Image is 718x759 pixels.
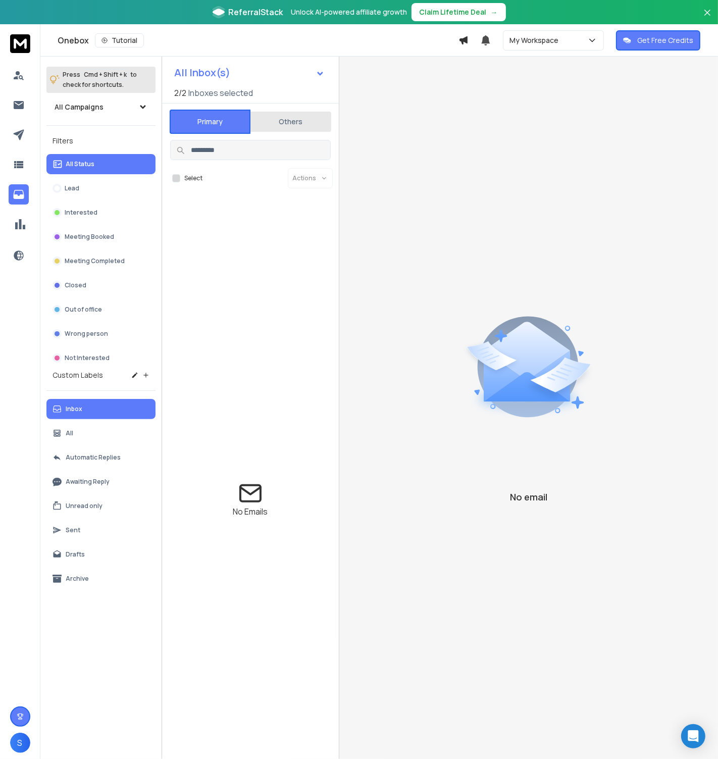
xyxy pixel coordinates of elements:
button: All [46,423,156,443]
p: Drafts [66,550,85,559]
p: Meeting Booked [65,233,114,241]
h3: Filters [46,134,156,148]
label: Select [184,174,202,182]
button: S [10,733,30,753]
p: Unread only [66,502,102,510]
p: Not Interested [65,354,110,362]
span: Cmd + Shift + k [82,69,128,80]
p: Meeting Completed [65,257,125,265]
button: Get Free Credits [616,30,700,50]
button: Sent [46,520,156,540]
button: Closed [46,275,156,295]
button: Unread only [46,496,156,516]
p: Get Free Credits [637,35,693,45]
p: Wrong person [65,330,108,338]
span: 2 / 2 [174,87,186,99]
p: Lead [65,184,79,192]
button: Lead [46,178,156,198]
button: Claim Lifetime Deal→ [412,3,506,21]
p: Interested [65,209,97,217]
p: Archive [66,575,89,583]
button: All Inbox(s) [166,63,333,83]
p: Awaiting Reply [66,478,110,486]
button: Not Interested [46,348,156,368]
p: Closed [65,281,86,289]
div: Onebox [58,33,458,47]
div: Open Intercom Messenger [681,724,705,748]
button: All Campaigns [46,97,156,117]
button: Out of office [46,299,156,320]
p: No email [510,490,547,504]
h3: Custom Labels [53,370,103,380]
p: Automatic Replies [66,453,121,462]
button: Awaiting Reply [46,472,156,492]
button: Drafts [46,544,156,565]
button: Others [250,111,331,133]
button: Primary [170,110,250,134]
p: My Workspace [509,35,562,45]
p: All Status [66,160,94,168]
button: Archive [46,569,156,589]
button: Wrong person [46,324,156,344]
button: Close banner [701,6,714,30]
button: Tutorial [95,33,144,47]
button: Meeting Completed [46,251,156,271]
button: Meeting Booked [46,227,156,247]
span: → [491,7,498,17]
p: Press to check for shortcuts. [63,70,137,90]
button: Automatic Replies [46,447,156,468]
p: Out of office [65,306,102,314]
h1: All Inbox(s) [174,68,230,78]
p: Sent [66,526,80,534]
h3: Inboxes selected [188,87,253,99]
p: All [66,429,73,437]
p: Inbox [66,405,82,413]
button: All Status [46,154,156,174]
span: ReferralStack [229,6,283,18]
p: Unlock AI-powered affiliate growth [291,7,407,17]
button: Interested [46,203,156,223]
button: Inbox [46,399,156,419]
h1: All Campaigns [55,102,104,112]
p: No Emails [233,505,268,518]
